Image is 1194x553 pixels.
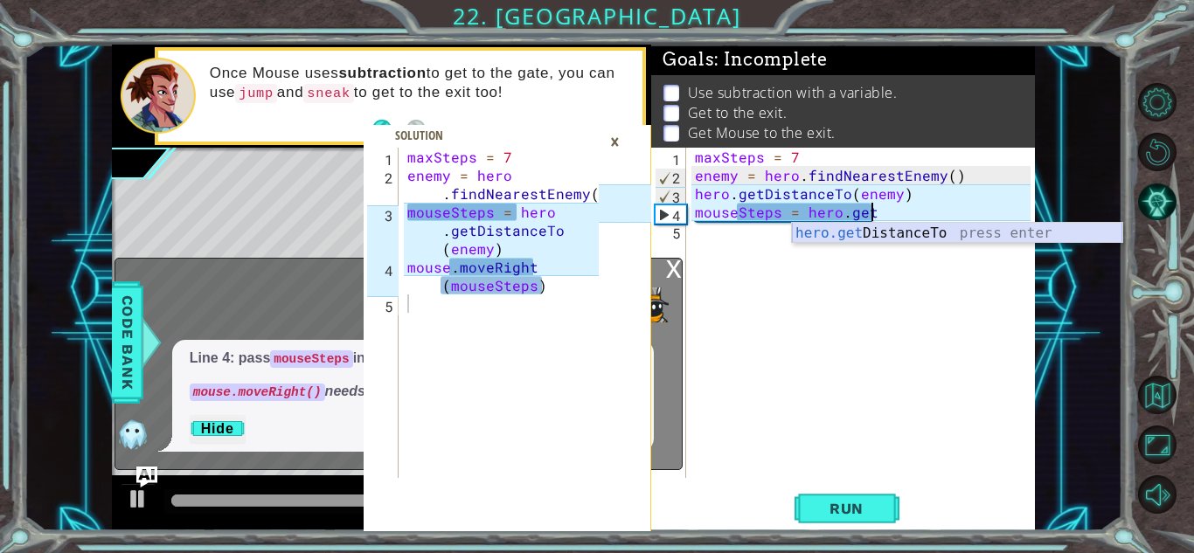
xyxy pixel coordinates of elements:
em: needs a number of steps, not an enemy object. [190,384,636,398]
code: mouseSteps [270,350,352,368]
button: Restart Level [1138,133,1177,171]
div: x [666,259,682,276]
span: : Incomplete [714,49,827,70]
button: Back to Map [1138,376,1177,414]
p: Get Mouse to the exit. [688,123,836,142]
button: Maximize Browser [1138,425,1177,464]
button: Ask AI [136,467,157,487]
code: sneak [303,84,353,103]
div: Solution [386,127,452,144]
div: 5 [367,297,399,315]
span: Run [812,500,881,517]
button: Hide [190,415,246,443]
code: jump [235,84,277,103]
p: Once Mouse uses to get to the gate, you can use and to get to the exit too! [210,64,630,103]
div: 4 [367,260,399,297]
div: 2 [367,169,399,205]
div: × [601,127,628,156]
p: Line 4: pass instead of to [190,349,636,369]
div: 3 [367,205,399,260]
div: 3 [656,187,686,205]
button: Ctrl + P: Play [121,483,156,519]
button: Level Options [1138,83,1177,121]
a: Back to Map [1141,370,1194,420]
div: 1 [655,150,686,169]
strong: subtraction [338,65,426,81]
img: AI [115,417,150,452]
span: Goals [663,49,828,71]
button: AI Hint [1138,183,1177,221]
span: Code Bank [114,289,142,396]
div: 1 [367,150,399,169]
div: 2 [656,169,686,187]
p: Use subtraction with a variable. [688,83,898,102]
code: mouse.moveRight() [190,384,325,401]
p: Get to the exit. [688,103,788,122]
div: 5 [655,224,686,242]
button: Mute [1138,475,1177,514]
div: 4 [656,205,686,224]
button: Shift+Enter: Run current code. [795,489,899,528]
